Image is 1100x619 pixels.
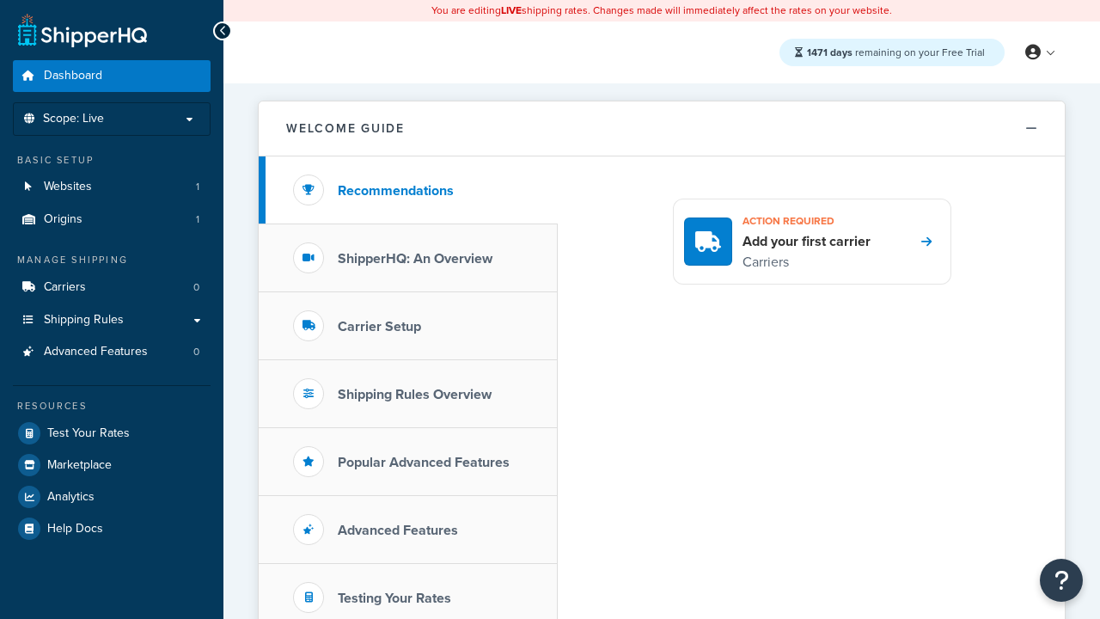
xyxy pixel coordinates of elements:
[13,253,211,267] div: Manage Shipping
[44,180,92,194] span: Websites
[742,251,871,273] p: Carriers
[13,171,211,203] li: Websites
[13,204,211,236] li: Origins
[13,481,211,512] a: Analytics
[1040,559,1083,602] button: Open Resource Center
[13,513,211,544] a: Help Docs
[338,523,458,538] h3: Advanced Features
[338,251,492,267] h3: ShipperHQ: An Overview
[807,45,985,60] span: remaining on your Free Trial
[44,313,124,328] span: Shipping Rules
[13,272,211,303] a: Carriers0
[47,426,130,441] span: Test Your Rates
[13,60,211,92] a: Dashboard
[13,336,211,368] a: Advanced Features0
[44,280,86,295] span: Carriers
[338,319,421,334] h3: Carrier Setup
[286,122,405,135] h2: Welcome Guide
[13,304,211,336] a: Shipping Rules
[43,112,104,126] span: Scope: Live
[13,204,211,236] a: Origins1
[13,171,211,203] a: Websites1
[13,399,211,414] div: Resources
[807,45,852,60] strong: 1471 days
[13,336,211,368] li: Advanced Features
[742,232,871,251] h4: Add your first carrier
[338,455,510,470] h3: Popular Advanced Features
[259,101,1065,156] button: Welcome Guide
[196,212,199,227] span: 1
[13,450,211,481] a: Marketplace
[196,180,199,194] span: 1
[44,345,148,359] span: Advanced Features
[193,280,199,295] span: 0
[13,153,211,168] div: Basic Setup
[742,210,871,232] h3: Action required
[47,522,103,536] span: Help Docs
[193,345,199,359] span: 0
[338,591,451,606] h3: Testing Your Rates
[44,69,102,83] span: Dashboard
[13,418,211,449] a: Test Your Rates
[47,490,95,505] span: Analytics
[338,183,454,199] h3: Recommendations
[13,272,211,303] li: Carriers
[44,212,82,227] span: Origins
[47,458,112,473] span: Marketplace
[501,3,522,18] b: LIVE
[338,387,492,402] h3: Shipping Rules Overview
